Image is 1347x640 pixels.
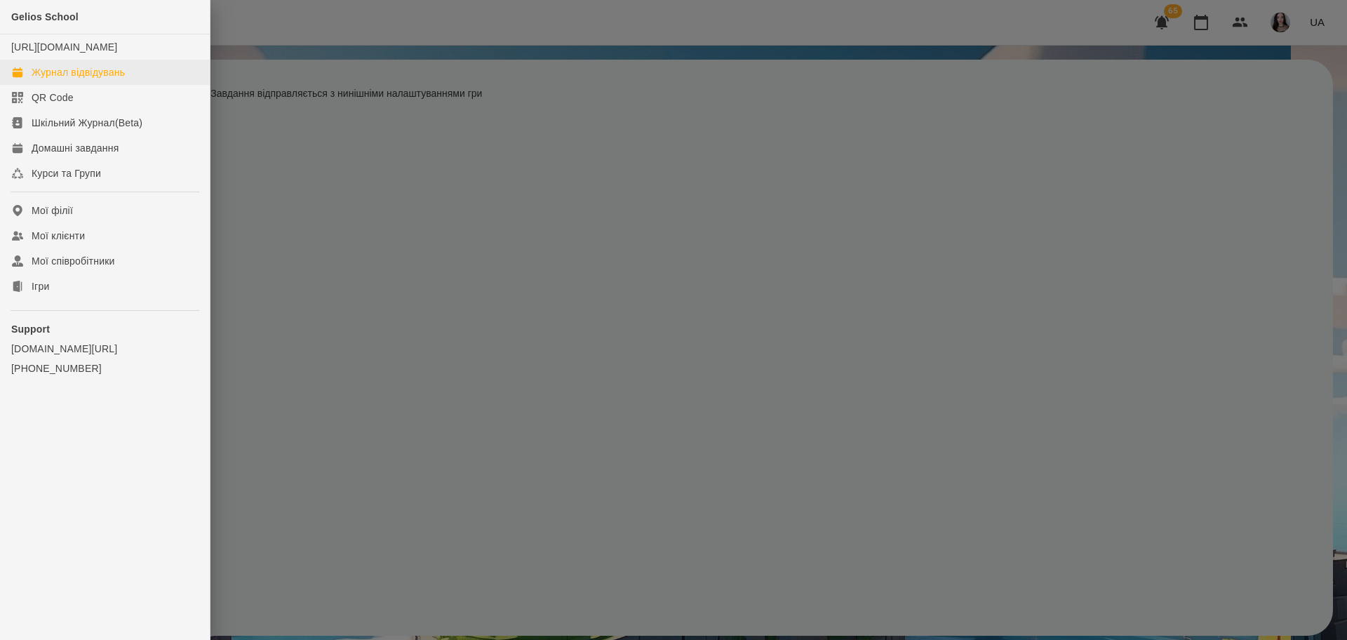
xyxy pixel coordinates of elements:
[32,166,101,180] div: Курси та Групи
[32,65,125,79] div: Журнал відвідувань
[32,279,49,293] div: Ігри
[32,91,74,105] div: QR Code
[11,11,79,22] span: Gelios School
[32,254,115,268] div: Мої співробітники
[32,204,73,218] div: Мої філії
[32,116,142,130] div: Шкільний Журнал(Beta)
[32,141,119,155] div: Домашні завдання
[11,41,117,53] a: [URL][DOMAIN_NAME]
[11,361,199,375] a: [PHONE_NUMBER]
[32,229,85,243] div: Мої клієнти
[11,322,199,336] p: Support
[11,342,199,356] a: [DOMAIN_NAME][URL]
